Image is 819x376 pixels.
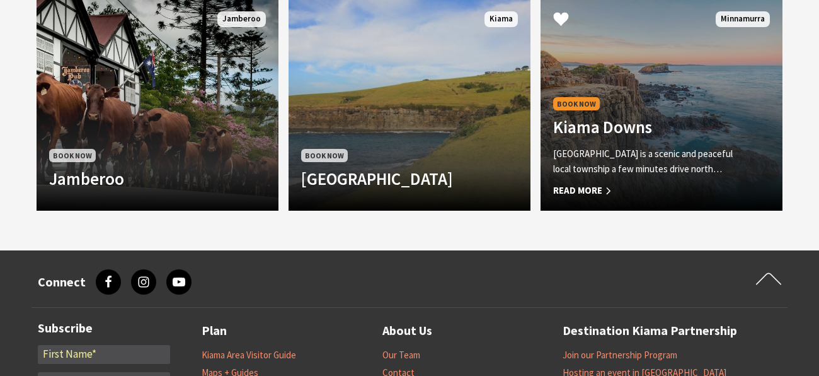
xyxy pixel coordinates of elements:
[563,349,677,361] a: Join our Partnership Program
[217,11,266,27] span: Jamberoo
[563,320,737,341] a: Destination Kiama Partnership
[553,183,733,198] span: Read More
[484,11,518,27] span: Kiama
[301,168,481,189] h4: [GEOGRAPHIC_DATA]
[202,349,296,361] a: Kiama Area Visitor Guide
[553,97,600,110] span: Book Now
[382,320,432,341] a: About Us
[716,11,770,27] span: Minnamurra
[202,320,227,341] a: Plan
[553,117,733,137] h4: Kiama Downs
[301,149,348,162] span: Book Now
[553,146,733,177] p: [GEOGRAPHIC_DATA] is a scenic and peaceful local township a few minutes drive north…
[38,345,170,364] input: First Name*
[38,320,170,336] h3: Subscribe
[38,274,86,290] h3: Connect
[49,168,229,189] h4: Jamberoo
[382,349,420,361] a: Our Team
[49,149,96,162] span: Book Now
